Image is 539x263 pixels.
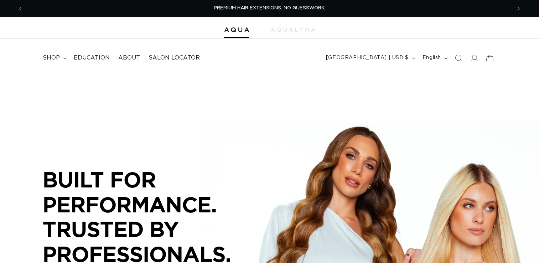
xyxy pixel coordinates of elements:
[451,50,466,66] summary: Search
[326,54,409,62] span: [GEOGRAPHIC_DATA] | USD $
[511,2,527,15] button: Next announcement
[214,6,326,10] span: PREMIUM HAIR EXTENSIONS. NO GUESSWORK.
[224,27,249,32] img: Aqua Hair Extensions
[144,50,204,66] a: Salon Locator
[74,54,110,62] span: Education
[271,27,315,32] img: aqualyna.com
[12,2,28,15] button: Previous announcement
[114,50,144,66] a: About
[149,54,200,62] span: Salon Locator
[418,51,451,65] button: English
[43,54,60,62] span: shop
[38,50,69,66] summary: shop
[118,54,140,62] span: About
[423,54,441,62] span: English
[322,51,418,65] button: [GEOGRAPHIC_DATA] | USD $
[69,50,114,66] a: Education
